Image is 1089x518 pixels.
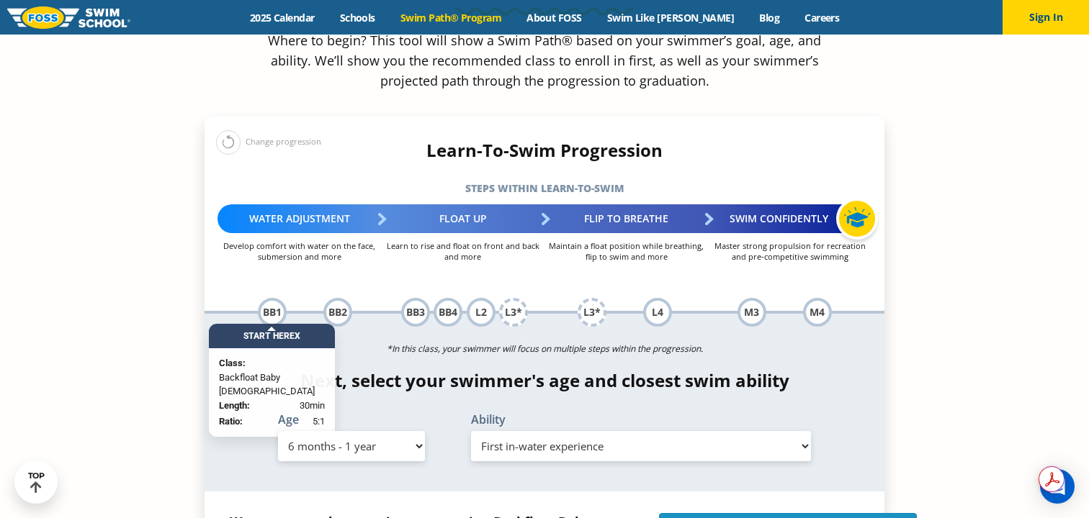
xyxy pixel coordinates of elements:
div: M4 [803,298,832,327]
div: Swim Confidently [708,204,871,233]
a: Blog [747,11,792,24]
a: Schools [327,11,387,24]
span: Backfloat Baby [DEMOGRAPHIC_DATA] [219,371,325,399]
div: BB4 [434,298,462,327]
img: FOSS Swim School Logo [7,6,130,29]
div: Flip to Breathe [544,204,708,233]
span: 30min [300,399,325,413]
a: About FOSS [514,11,595,24]
div: BB2 [323,298,352,327]
strong: Class: [219,358,246,368]
p: Develop comfort with water on the face, submersion and more [218,240,381,262]
strong: Ratio: [219,416,243,427]
h5: Steps within Learn-to-Swim [205,178,884,199]
p: Where to begin? This tool will show a Swim Path® based on your swimmer’s goal, age, and ability. ... [262,30,827,91]
p: Master strong propulsion for recreation and pre-competitive swimming [708,240,871,262]
h4: Next, select your swimmer's age and closest swim ability [205,371,884,391]
a: Swim Like [PERSON_NAME] [594,11,747,24]
strong: Length: [219,400,250,411]
p: *In this class, your swimmer will focus on multiple steps within the progression. [205,339,884,359]
div: Change progression [216,129,321,155]
div: BB1 [258,298,287,327]
p: Maintain a float position while breathing, flip to swim and more [544,240,708,262]
div: L2 [467,298,496,327]
div: M3 [738,298,766,327]
div: BB3 [401,298,430,327]
label: Age [278,414,425,425]
div: Start Here [209,324,335,348]
a: Swim Path® Program [387,11,514,24]
h4: Learn-To-Swim Progression [205,140,884,160]
div: Float Up [381,204,544,233]
div: TOP [28,471,45,494]
div: L4 [643,298,672,327]
div: Water Adjustment [218,204,381,233]
span: X [295,331,300,341]
a: 2025 Calendar [237,11,327,24]
p: Learn to rise and float on front and back and more [381,240,544,262]
label: Ability [471,414,811,425]
a: Careers [792,11,852,24]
